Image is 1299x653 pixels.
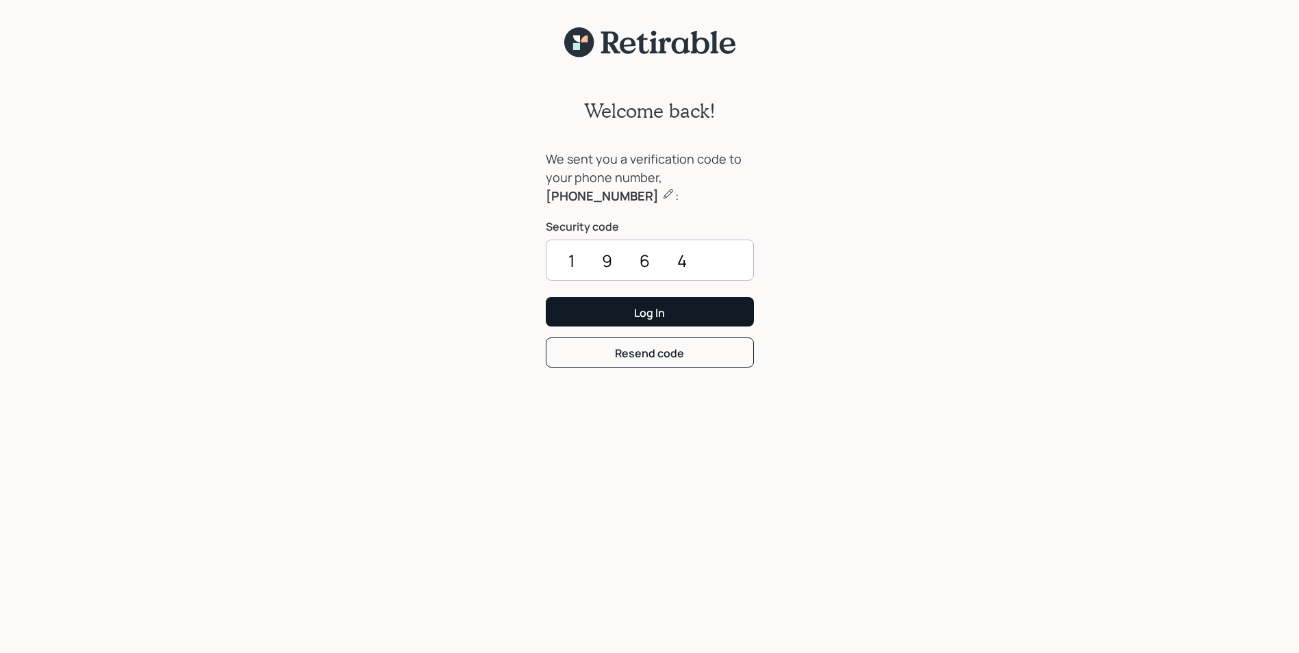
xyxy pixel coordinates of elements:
button: Log In [546,297,754,326]
h2: Welcome back! [584,99,716,123]
div: Log In [634,305,665,320]
div: We sent you a verification code to your phone number, : [546,150,754,205]
label: Security code [546,219,754,234]
div: Resend code [615,346,684,361]
b: [PHONE_NUMBER] [546,188,659,204]
button: Resend code [546,337,754,367]
input: •••• [546,240,754,281]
